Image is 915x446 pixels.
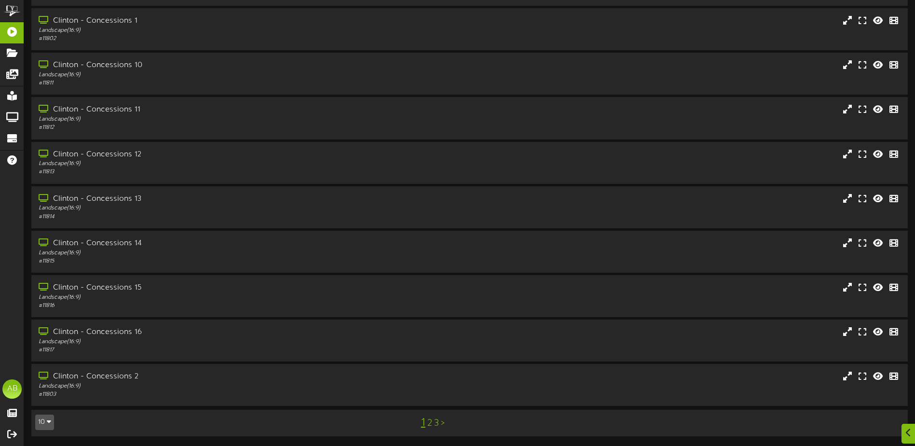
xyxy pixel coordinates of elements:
div: Clinton - Concessions 16 [39,327,389,338]
a: > [441,418,445,429]
div: # 11813 [39,168,389,176]
div: # 11802 [39,35,389,43]
div: # 11816 [39,302,389,310]
div: Landscape ( 16:9 ) [39,115,389,124]
div: Landscape ( 16:9 ) [39,160,389,168]
div: Landscape ( 16:9 ) [39,338,389,346]
div: AB [2,379,22,399]
div: Landscape ( 16:9 ) [39,204,389,212]
div: # 11814 [39,213,389,221]
div: Clinton - Concessions 2 [39,371,389,382]
div: Clinton - Concessions 13 [39,194,389,205]
div: # 11803 [39,390,389,399]
div: Landscape ( 16:9 ) [39,249,389,257]
div: Clinton - Concessions 10 [39,60,389,71]
div: Clinton - Concessions 14 [39,238,389,249]
div: Clinton - Concessions 12 [39,149,389,160]
a: 1 [421,417,425,429]
div: Landscape ( 16:9 ) [39,71,389,79]
div: # 11817 [39,346,389,354]
div: # 11811 [39,79,389,87]
div: Clinton - Concessions 11 [39,104,389,115]
div: # 11812 [39,124,389,132]
div: Landscape ( 16:9 ) [39,293,389,302]
div: Clinton - Concessions 15 [39,282,389,293]
div: Landscape ( 16:9 ) [39,27,389,35]
a: 2 [427,418,432,429]
a: 3 [434,418,439,429]
button: 10 [35,415,54,430]
div: # 11815 [39,257,389,265]
div: Clinton - Concessions 1 [39,15,389,27]
div: Landscape ( 16:9 ) [39,382,389,390]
